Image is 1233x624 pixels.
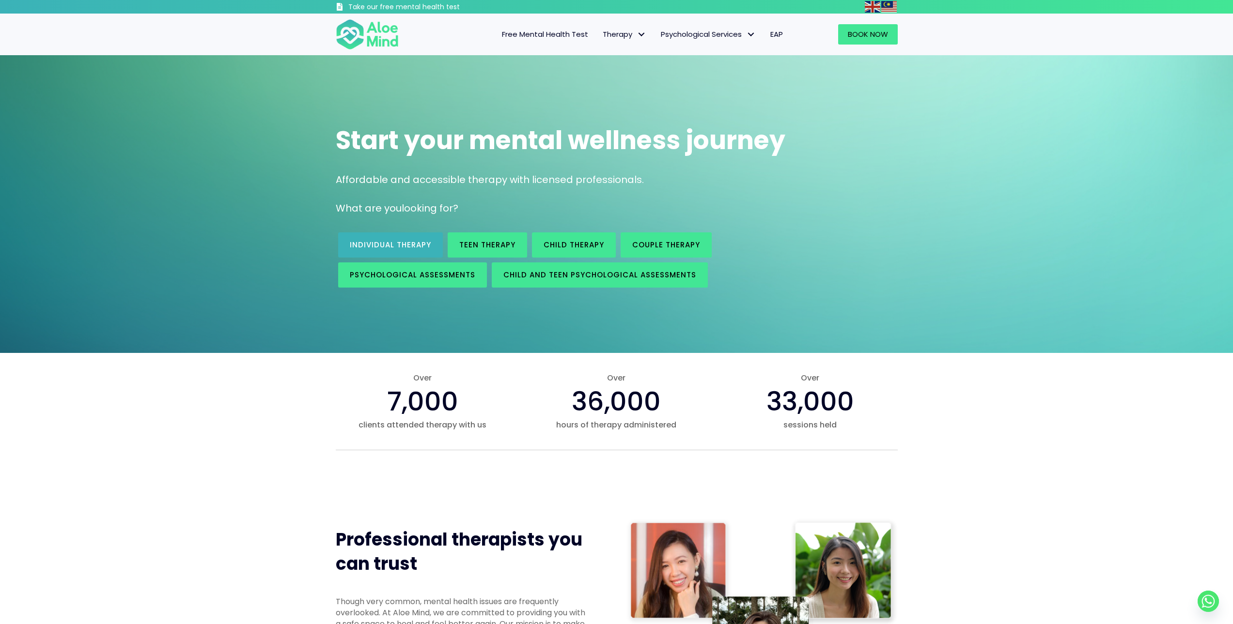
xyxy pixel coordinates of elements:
[338,232,443,258] a: Individual therapy
[635,28,649,42] span: Therapy: submenu
[495,24,595,45] a: Free Mental Health Test
[529,372,703,383] span: Over
[1198,591,1219,612] a: Whatsapp
[448,232,527,258] a: Teen Therapy
[336,173,898,187] p: Affordable and accessible therapy with licensed professionals.
[402,201,458,215] span: looking for?
[865,1,880,13] img: en
[661,29,756,39] span: Psychological Services
[336,2,512,14] a: Take our free mental health test
[544,240,604,250] span: Child Therapy
[336,372,510,383] span: Over
[336,527,582,576] span: Professional therapists you can trust
[632,240,700,250] span: Couple therapy
[723,372,897,383] span: Over
[492,262,708,288] a: Child and Teen Psychological assessments
[723,419,897,430] span: sessions held
[595,24,654,45] a: TherapyTherapy: submenu
[838,24,898,45] a: Book Now
[503,270,696,280] span: Child and Teen Psychological assessments
[411,24,790,45] nav: Menu
[502,29,588,39] span: Free Mental Health Test
[387,383,458,420] span: 7,000
[532,232,616,258] a: Child Therapy
[881,1,897,13] img: ms
[654,24,763,45] a: Psychological ServicesPsychological Services: submenu
[865,1,881,12] a: English
[350,270,475,280] span: Psychological assessments
[529,419,703,430] span: hours of therapy administered
[336,419,510,430] span: clients attended therapy with us
[744,28,758,42] span: Psychological Services: submenu
[603,29,646,39] span: Therapy
[848,29,888,39] span: Book Now
[350,240,431,250] span: Individual therapy
[766,383,854,420] span: 33,000
[770,29,783,39] span: EAP
[348,2,512,12] h3: Take our free mental health test
[881,1,898,12] a: Malay
[459,240,515,250] span: Teen Therapy
[763,24,790,45] a: EAP
[338,262,487,288] a: Psychological assessments
[336,201,402,215] span: What are you
[336,18,399,50] img: Aloe mind Logo
[336,122,785,158] span: Start your mental wellness journey
[621,232,712,258] a: Couple therapy
[572,383,661,420] span: 36,000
